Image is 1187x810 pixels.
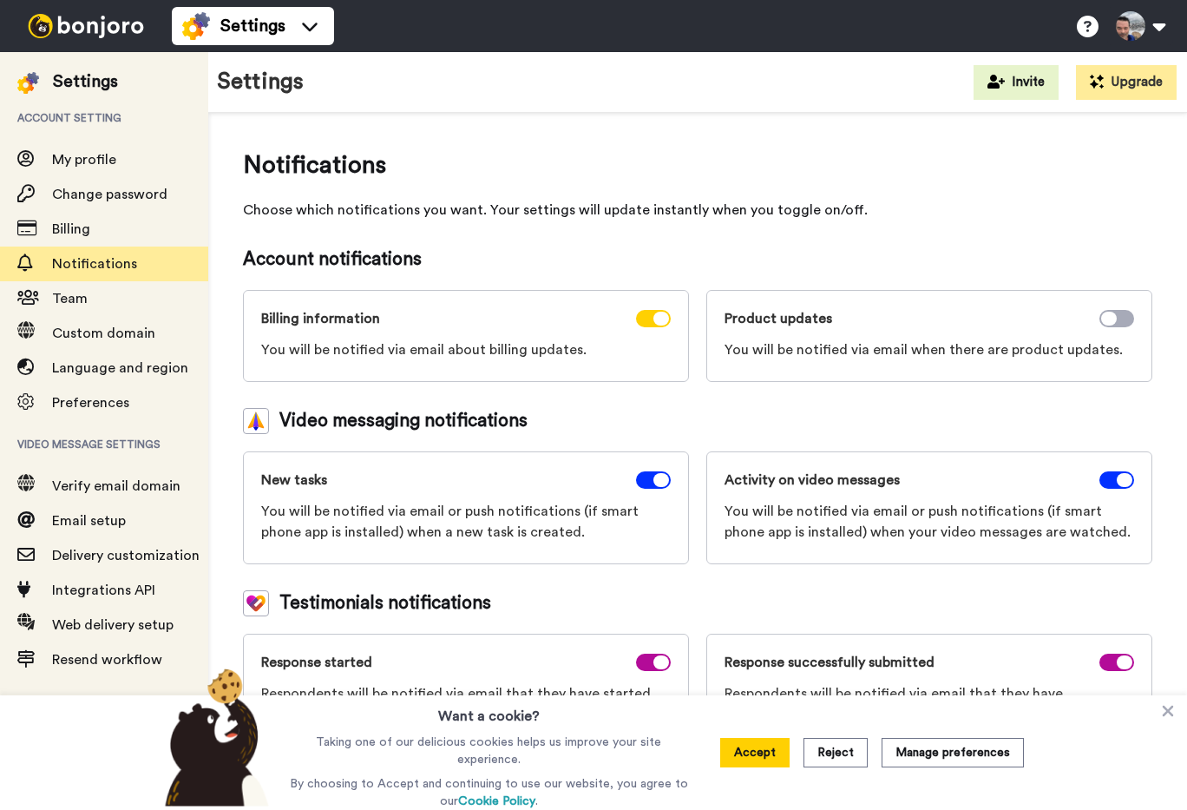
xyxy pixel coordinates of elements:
h3: Want a cookie? [438,695,540,727]
img: tm-color.svg [243,590,269,616]
span: Integrations API [52,583,155,597]
div: Video messaging notifications [243,408,1152,434]
span: Change password [52,188,167,201]
span: You will be notified via email or push notifications (if smart phone app is installed) when a new... [261,501,671,543]
span: New tasks [261,470,327,491]
span: Response successfully submitted [725,652,935,673]
p: By choosing to Accept and continuing to use our website, you agree to our . [285,775,692,810]
span: Web delivery setup [52,618,174,632]
p: Taking one of our delicious cookies helps us improve your site experience. [285,734,692,768]
h1: Settings [217,69,304,95]
span: Settings [220,14,285,38]
span: Respondents will be notified via email that they have successfully submitted their response. [725,683,1134,725]
img: settings-colored.svg [17,72,39,94]
img: bj-logo-header-white.svg [21,14,151,38]
span: You will be notified via email when there are product updates. [725,339,1134,360]
span: Delivery customization [52,549,200,563]
span: Language and region [52,361,188,375]
button: Upgrade [1076,65,1177,100]
a: Cookie Policy [458,795,535,807]
span: Account notifications [243,247,1152,273]
span: Verify email domain [52,479,180,493]
span: You will be notified via email about billing updates. [261,339,671,360]
button: Manage preferences [882,738,1024,767]
img: settings-colored.svg [182,12,210,40]
button: Reject [803,738,868,767]
button: Invite [974,65,1059,100]
span: Product updates [725,308,832,329]
span: Notifications [52,257,137,271]
div: Settings [53,69,118,94]
span: Notifications [243,148,1152,182]
div: Testimonials notifications [243,590,1152,616]
span: Resend workflow [52,653,162,667]
span: Preferences [52,396,129,410]
span: Team [52,292,88,306]
span: Billing information [261,308,380,329]
span: Choose which notifications you want. Your settings will update instantly when you toggle on/off. [243,200,1152,221]
span: Respondents will be notified via email that they have started their response and provide the resp... [261,683,671,767]
span: My profile [52,153,116,167]
span: Billing [52,222,90,236]
span: Custom domain [52,326,155,340]
img: bear-with-cookie.png [149,668,278,807]
img: vm-color.svg [243,408,269,434]
span: Email setup [52,514,126,528]
span: Response started [261,652,372,673]
span: Activity on video messages [725,470,900,491]
button: Accept [720,738,790,767]
span: You will be notified via email or push notifications (if smart phone app is installed) when your ... [725,501,1134,543]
